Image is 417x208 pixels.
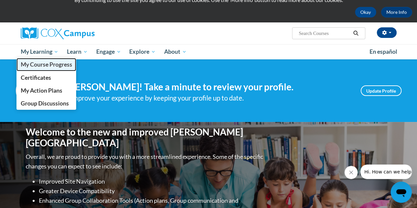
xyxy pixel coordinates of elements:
[355,7,376,17] button: Okay
[360,164,412,179] iframe: Message from company
[63,44,92,59] a: Learn
[26,152,265,171] p: Overall, we are proud to provide you with a more streamlined experience. Some of the specific cha...
[377,27,397,38] button: Account Settings
[21,27,139,39] a: Cox Campus
[16,84,76,97] a: My Action Plans
[391,182,412,203] iframe: Button to launch messaging window
[20,61,72,68] span: My Course Progress
[298,29,351,37] input: Search Courses
[370,48,397,55] span: En español
[16,76,45,105] img: Profile Image
[55,81,351,93] h4: Hi [PERSON_NAME]! Take a minute to review your profile.
[26,127,265,149] h1: Welcome to the new and improved [PERSON_NAME][GEOGRAPHIC_DATA]
[96,48,121,56] span: Engage
[365,45,402,59] a: En español
[20,48,58,56] span: My Learning
[16,58,76,71] a: My Course Progress
[129,48,156,56] span: Explore
[55,93,351,104] div: Help improve your experience by keeping your profile up to date.
[20,87,62,94] span: My Action Plans
[16,97,76,110] a: Group Discussions
[125,44,160,59] a: Explore
[20,74,51,81] span: Certificates
[381,7,412,17] a: More Info
[21,27,95,39] img: Cox Campus
[4,5,53,10] span: Hi. How can we help?
[160,44,191,59] a: About
[67,48,88,56] span: Learn
[351,29,361,37] button: Search
[16,44,63,59] a: My Learning
[20,100,69,107] span: Group Discussions
[16,71,76,84] a: Certificates
[39,186,265,196] li: Greater Device Compatibility
[344,166,358,179] iframe: Close message
[39,177,265,186] li: Improved Site Navigation
[16,44,402,59] div: Main menu
[361,85,402,96] a: Update Profile
[164,48,187,56] span: About
[92,44,125,59] a: Engage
